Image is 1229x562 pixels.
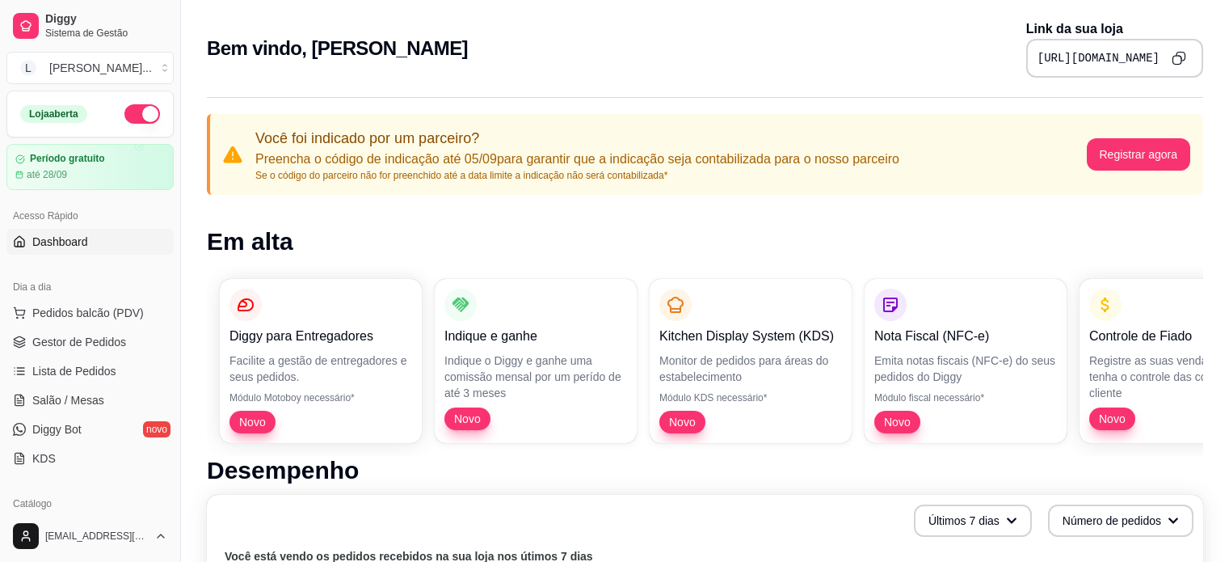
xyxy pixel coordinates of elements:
[874,391,1057,404] p: Módulo fiscal necessário*
[6,517,174,556] button: [EMAIL_ADDRESS][DOMAIN_NAME]
[448,411,487,427] span: Novo
[207,456,1203,485] h1: Desempenho
[45,12,167,27] span: Diggy
[229,353,412,385] p: Facilite a gestão de entregadores e seus pedidos.
[6,387,174,413] a: Salão / Mesas
[6,203,174,229] div: Acesso Rápido
[435,279,637,443] button: Indique e ganheIndique o Diggy e ganhe uma comissão mensal por um perído de até 3 mesesNovo
[20,60,36,76] span: L
[1026,19,1203,39] p: Link da sua loja
[32,234,88,250] span: Dashboard
[27,168,67,181] article: até 28/09
[6,358,174,384] a: Lista de Pedidos
[865,279,1067,443] button: Nota Fiscal (NFC-e)Emita notas fiscais (NFC-e) do seus pedidos do DiggyMódulo fiscal necessário*Novo
[32,392,104,408] span: Salão / Mesas
[32,450,56,467] span: KDS
[20,105,87,123] div: Loja aberta
[874,327,1057,346] p: Nota Fiscal (NFC-e)
[6,491,174,517] div: Catálogo
[6,6,174,45] a: DiggySistema de Gestão
[6,329,174,355] a: Gestor de Pedidos
[1037,50,1160,66] pre: [URL][DOMAIN_NAME]
[6,416,174,442] a: Diggy Botnovo
[444,327,627,346] p: Indique e ganhe
[30,153,105,165] article: Período gratuito
[659,391,842,404] p: Módulo KDS necessário*
[659,327,842,346] p: Kitchen Display System (KDS)
[233,414,272,430] span: Novo
[32,421,82,437] span: Diggy Bot
[1092,411,1132,427] span: Novo
[6,52,174,84] button: Select a team
[914,505,1032,537] button: Últimos 7 dias
[1166,45,1192,71] button: Copy to clipboard
[1087,138,1191,171] button: Registrar agora
[1048,505,1193,537] button: Número de pedidos
[444,353,627,401] p: Indique o Diggy e ganhe uma comissão mensal por um perído de até 3 meses
[255,169,899,182] p: Se o código do parceiro não for preenchido até a data limite a indicação não será contabilizada*
[6,446,174,471] a: KDS
[45,27,167,40] span: Sistema de Gestão
[663,414,702,430] span: Novo
[255,150,899,169] p: Preencha o código de indicação até 05/09 para garantir que a indicação seja contabilizada para o ...
[32,334,126,350] span: Gestor de Pedidos
[220,279,422,443] button: Diggy para EntregadoresFacilite a gestão de entregadores e seus pedidos.Módulo Motoboy necessário...
[255,127,899,150] p: Você foi indicado por um parceiro?
[878,414,917,430] span: Novo
[207,227,1203,256] h1: Em alta
[6,229,174,255] a: Dashboard
[32,305,144,321] span: Pedidos balcão (PDV)
[45,530,148,543] span: [EMAIL_ADDRESS][DOMAIN_NAME]
[49,60,152,76] div: [PERSON_NAME] ...
[229,327,412,346] p: Diggy para Entregadores
[6,144,174,190] a: Período gratuitoaté 28/09
[874,353,1057,385] p: Emita notas fiscais (NFC-e) do seus pedidos do Diggy
[659,353,842,385] p: Monitor de pedidos para áreas do estabelecimento
[124,104,160,124] button: Alterar Status
[6,300,174,326] button: Pedidos balcão (PDV)
[207,36,468,61] h2: Bem vindo, [PERSON_NAME]
[6,274,174,300] div: Dia a dia
[32,363,116,379] span: Lista de Pedidos
[229,391,412,404] p: Módulo Motoboy necessário*
[650,279,852,443] button: Kitchen Display System (KDS)Monitor de pedidos para áreas do estabelecimentoMódulo KDS necessário...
